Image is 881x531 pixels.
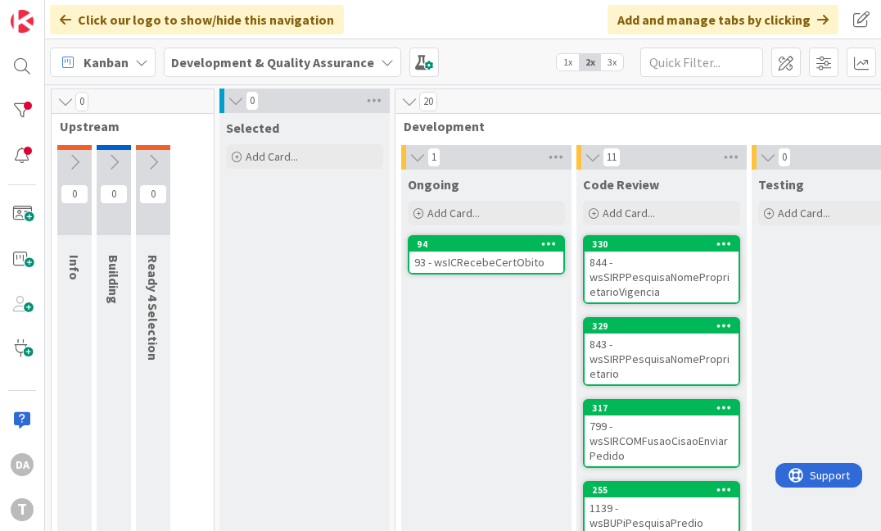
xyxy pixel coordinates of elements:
[246,91,259,111] span: 0
[592,402,739,414] div: 317
[592,484,739,496] div: 255
[75,92,88,111] span: 0
[583,317,740,386] a: 329843 - wsSIRPPesquisaNomeProprietario
[84,52,129,72] span: Kanban
[778,147,791,167] span: 0
[427,206,480,220] span: Add Card...
[246,149,298,164] span: Add Card...
[778,206,830,220] span: Add Card...
[592,320,739,332] div: 329
[758,176,804,193] span: Testing
[145,255,161,361] span: Ready 4 Selection
[579,54,601,70] span: 2x
[11,498,34,521] div: T
[603,206,655,220] span: Add Card...
[583,176,659,193] span: Code Review
[409,237,563,252] div: 94
[603,147,621,167] span: 11
[583,399,740,468] a: 317799 - wsSIRCOMFusaoCisaoEnviarPedido
[100,184,128,204] span: 0
[66,255,83,280] span: Info
[427,147,441,167] span: 1
[11,10,34,33] img: Visit kanbanzone.com
[409,237,563,273] div: 9493 - wsICRecebeCertObito
[409,252,563,273] div: 93 - wsICRecebeCertObito
[608,5,838,34] div: Add and manage tabs by clicking
[585,237,739,302] div: 330844 - wsSIRPPesquisaNomeProprietarioVigencia
[139,184,167,204] span: 0
[585,252,739,302] div: 844 - wsSIRPPesquisaNomeProprietarioVigencia
[60,118,193,134] span: Upstream
[61,184,88,204] span: 0
[408,235,565,275] a: 9493 - wsICRecebeCertObito
[583,235,740,304] a: 330844 - wsSIRPPesquisaNomeProprietarioVigencia
[417,238,563,250] div: 94
[226,120,279,136] span: Selected
[34,2,75,22] span: Support
[408,176,459,193] span: Ongoing
[419,92,437,111] span: 20
[592,238,739,250] div: 330
[585,401,739,415] div: 317
[11,453,34,476] div: DA
[585,483,739,497] div: 255
[557,54,579,70] span: 1x
[171,54,374,70] b: Development & Quality Assurance
[601,54,623,70] span: 3x
[585,319,739,384] div: 329843 - wsSIRPPesquisaNomeProprietario
[585,334,739,384] div: 843 - wsSIRPPesquisaNomeProprietario
[106,255,122,304] span: Building
[585,319,739,334] div: 329
[640,48,763,77] input: Quick Filter...
[585,401,739,466] div: 317799 - wsSIRCOMFusaoCisaoEnviarPedido
[585,415,739,466] div: 799 - wsSIRCOMFusaoCisaoEnviarPedido
[585,237,739,252] div: 330
[50,5,344,34] div: Click our logo to show/hide this navigation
